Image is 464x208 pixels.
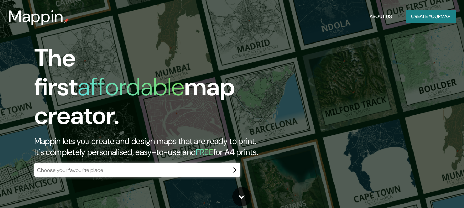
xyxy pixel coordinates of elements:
h2: Mappin lets you create and design maps that are ready to print. It's completely personalised, eas... [34,136,267,158]
button: About Us [367,10,395,23]
h3: Mappin [8,7,64,26]
iframe: Help widget launcher [403,181,456,200]
img: mappin-pin [64,18,69,23]
h1: affordable [78,71,184,103]
button: Create yourmap [406,10,456,23]
input: Choose your favourite place [34,166,227,174]
h1: The first map creator. [34,44,267,136]
h5: FREE [196,147,213,157]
